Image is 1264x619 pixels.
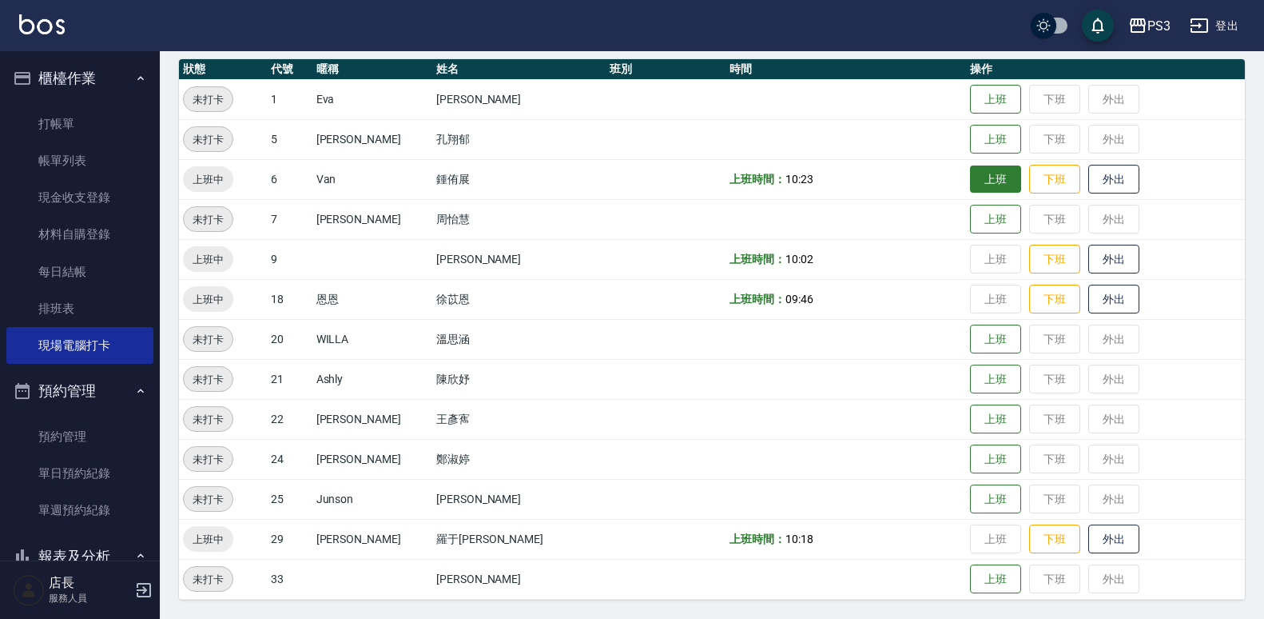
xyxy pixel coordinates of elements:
span: 10:02 [785,253,813,266]
button: 上班 [970,365,1021,394]
td: 徐苡恩 [432,279,606,319]
span: 未打卡 [184,131,233,148]
td: 33 [267,559,312,599]
td: 7 [267,199,312,239]
button: 上班 [970,325,1021,354]
th: 暱稱 [312,59,432,80]
a: 每日結帳 [6,254,153,290]
td: 1 [267,79,312,119]
th: 操作 [966,59,1245,80]
span: 未打卡 [184,491,233,508]
img: Logo [19,14,65,34]
a: 現場電腦打卡 [6,327,153,364]
td: [PERSON_NAME] [312,399,432,439]
a: 單週預約紀錄 [6,492,153,529]
td: 王彥寯 [432,399,606,439]
td: [PERSON_NAME] [312,199,432,239]
button: 下班 [1029,285,1080,314]
td: Ashly [312,359,432,399]
button: 上班 [970,85,1021,114]
td: 鄭淑婷 [432,439,606,479]
td: 6 [267,159,312,199]
button: save [1082,10,1114,42]
span: 未打卡 [184,451,233,468]
span: 上班中 [183,291,233,308]
td: [PERSON_NAME] [432,559,606,599]
button: 外出 [1088,245,1139,274]
a: 材料自購登錄 [6,216,153,253]
td: 25 [267,479,312,519]
p: 服務人員 [49,591,130,605]
button: 預約管理 [6,370,153,412]
button: 上班 [970,485,1021,514]
td: 溫思涵 [432,319,606,359]
span: 未打卡 [184,211,233,228]
th: 姓名 [432,59,606,80]
td: [PERSON_NAME] [312,119,432,159]
td: 9 [267,239,312,279]
button: 上班 [970,205,1021,234]
td: 20 [267,319,312,359]
a: 帳單列表 [6,142,153,179]
th: 代號 [267,59,312,80]
td: 周怡慧 [432,199,606,239]
th: 狀態 [179,59,267,80]
button: 櫃檯作業 [6,58,153,99]
td: Van [312,159,432,199]
button: 下班 [1029,245,1080,274]
td: 鍾侑展 [432,159,606,199]
a: 單日預約紀錄 [6,455,153,492]
td: 陳欣妤 [432,359,606,399]
td: [PERSON_NAME] [312,519,432,559]
button: 報表及分析 [6,536,153,577]
td: 5 [267,119,312,159]
td: 羅于[PERSON_NAME] [432,519,606,559]
td: Junson [312,479,432,519]
button: 上班 [970,125,1021,154]
b: 上班時間： [729,253,785,266]
b: 上班時間： [729,533,785,545]
td: [PERSON_NAME] [312,439,432,479]
span: 10:23 [785,173,813,186]
span: 未打卡 [184,331,233,348]
a: 排班表 [6,290,153,327]
b: 上班時間： [729,293,785,306]
th: 班別 [606,59,725,80]
td: 29 [267,519,312,559]
a: 預約管理 [6,418,153,455]
td: 18 [267,279,312,319]
span: 上班中 [183,171,233,188]
span: 09:46 [785,293,813,306]
td: [PERSON_NAME] [432,479,606,519]
button: 下班 [1029,525,1080,554]
button: 外出 [1088,285,1139,314]
span: 未打卡 [184,571,233,588]
span: 未打卡 [184,91,233,108]
button: 上班 [970,445,1021,474]
td: 孔翔郁 [432,119,606,159]
button: 外出 [1088,165,1139,194]
td: [PERSON_NAME] [432,239,606,279]
span: 未打卡 [184,411,233,428]
a: 現金收支登錄 [6,179,153,216]
h5: 店長 [49,575,130,591]
button: 上班 [970,565,1021,594]
img: Person [13,574,45,606]
a: 打帳單 [6,106,153,142]
td: 恩恩 [312,279,432,319]
td: 21 [267,359,312,399]
span: 10:18 [785,533,813,545]
td: 22 [267,399,312,439]
span: 未打卡 [184,371,233,388]
button: 上班 [970,405,1021,434]
th: 時間 [725,59,966,80]
button: 登出 [1183,11,1245,41]
span: 上班中 [183,531,233,548]
div: PS3 [1147,16,1171,36]
button: PS3 [1122,10,1177,42]
td: 24 [267,439,312,479]
td: [PERSON_NAME] [432,79,606,119]
button: 外出 [1088,525,1139,554]
td: WILLA [312,319,432,359]
td: Eva [312,79,432,119]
